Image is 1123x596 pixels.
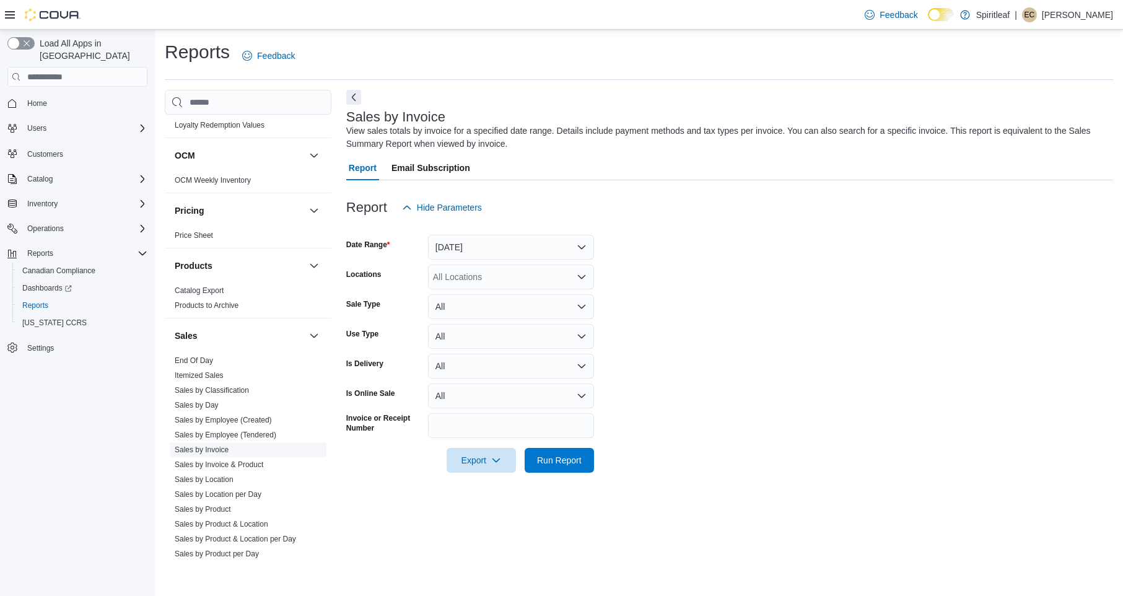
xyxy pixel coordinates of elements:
span: Inventory [22,196,147,211]
a: Sales by Product & Location per Day [175,535,296,543]
button: Customers [2,144,152,162]
a: Feedback [860,2,922,27]
span: Operations [22,221,147,236]
button: Products [307,258,321,273]
span: [US_STATE] CCRS [22,318,87,328]
button: Catalog [2,170,152,188]
span: Operations [27,224,64,234]
button: Reports [2,245,152,262]
button: All [428,354,594,379]
button: Sales [307,328,321,343]
span: Users [22,121,147,136]
button: Reports [22,246,58,261]
button: Inventory [2,195,152,213]
h3: Pricing [175,204,204,217]
a: Catalog Export [175,286,224,295]
a: Sales by Product [175,505,231,514]
label: Is Delivery [346,359,383,369]
span: Settings [27,343,54,353]
a: Price Sheet [175,231,213,240]
a: Sales by Invoice & Product [175,460,263,469]
button: Operations [22,221,69,236]
h3: Sales [175,330,198,342]
img: Cova [25,9,81,21]
h3: Report [346,200,387,215]
a: Dashboards [17,281,77,296]
span: Run Report [537,454,582,467]
div: Products [165,283,331,318]
a: Canadian Compliance [17,263,100,278]
button: [US_STATE] CCRS [12,314,152,331]
span: Canadian Compliance [17,263,147,278]
div: Eric C [1022,7,1037,22]
button: All [428,294,594,319]
h3: Products [175,260,212,272]
span: Feedback [880,9,917,21]
span: Load All Apps in [GEOGRAPHIC_DATA] [35,37,147,62]
a: Sales by Employee (Created) [175,416,272,424]
span: Home [22,95,147,111]
button: Settings [2,339,152,357]
div: View sales totals by invoice for a specified date range. Details include payment methods and tax ... [346,125,1107,151]
label: Date Range [346,240,390,250]
button: Next [346,90,361,105]
a: Sales by Invoice [175,445,229,454]
div: Loyalty [165,103,331,138]
span: Export [454,448,509,473]
span: Hide Parameters [417,201,482,214]
button: OCM [175,149,304,162]
label: Invoice or Receipt Number [346,413,423,433]
button: Users [22,121,51,136]
span: Report [349,156,377,180]
a: Settings [22,341,59,356]
button: Canadian Compliance [12,262,152,279]
span: Reports [17,298,147,313]
a: OCM Weekly Inventory [175,176,251,185]
div: Sales [165,353,331,566]
span: Users [27,123,46,133]
label: Is Online Sale [346,388,395,398]
a: Sales by Employee (Tendered) [175,431,276,439]
a: [US_STATE] CCRS [17,315,92,330]
a: Sales by Product & Location [175,520,268,528]
button: Open list of options [577,272,587,282]
p: [PERSON_NAME] [1042,7,1113,22]
span: Inventory [27,199,58,209]
a: Sales by Product per Day [175,550,259,558]
button: Inventory [22,196,63,211]
span: Reports [22,300,48,310]
span: Dashboards [22,283,72,293]
a: Itemized Sales [175,371,224,380]
label: Locations [346,270,382,279]
p: Spiritleaf [976,7,1010,22]
div: Pricing [165,228,331,248]
button: All [428,324,594,349]
button: Users [2,120,152,137]
span: Reports [27,248,53,258]
button: Sales [175,330,304,342]
a: Sales by Location per Day [175,490,261,499]
span: Email Subscription [391,156,470,180]
h3: OCM [175,149,195,162]
span: Customers [27,149,63,159]
a: Products to Archive [175,301,238,310]
button: OCM [307,148,321,163]
button: [DATE] [428,235,594,260]
p: | [1015,7,1017,22]
a: End Of Day [175,356,213,365]
span: Dashboards [17,281,147,296]
label: Sale Type [346,299,380,309]
button: Reports [12,297,152,314]
a: Home [22,96,52,111]
a: Feedback [237,43,300,68]
button: Export [447,448,516,473]
span: Customers [22,146,147,161]
a: Sales by Classification [175,386,249,395]
input: Dark Mode [928,8,954,21]
span: Reports [22,246,147,261]
a: Loyalty Redemption Values [175,121,264,129]
button: Products [175,260,304,272]
label: Use Type [346,329,378,339]
a: Dashboards [12,279,152,297]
